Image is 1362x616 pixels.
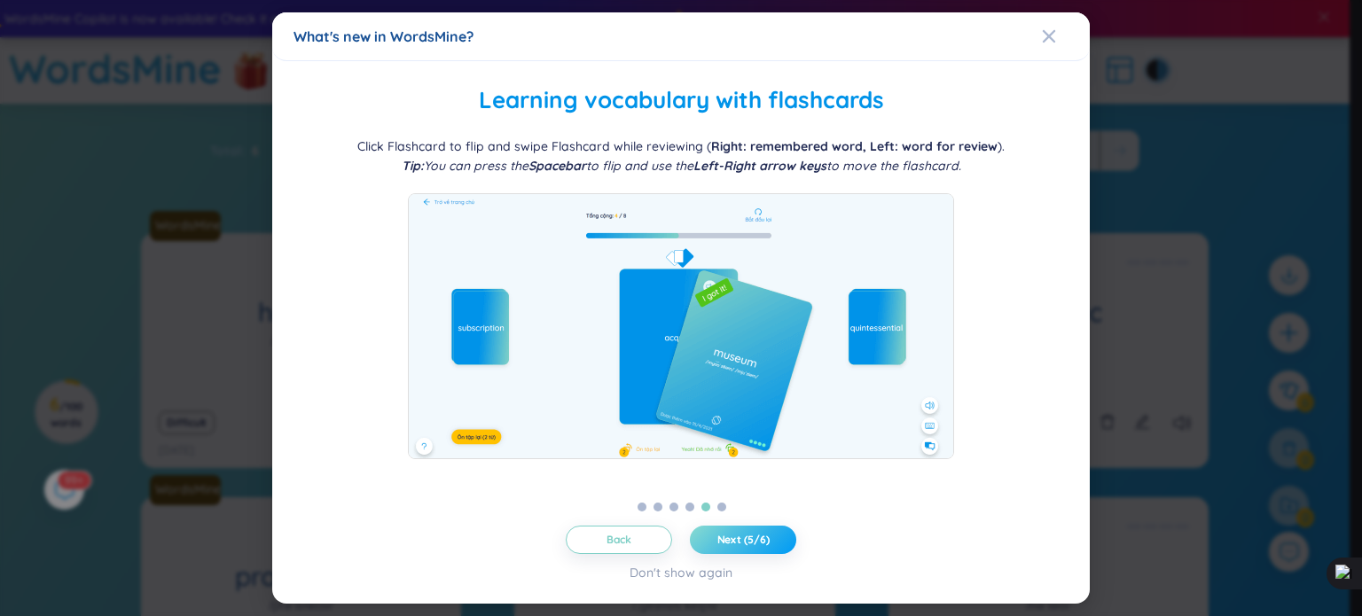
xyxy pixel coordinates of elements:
[711,138,998,154] b: Right: remembered word, Left: word for review
[402,158,961,174] i: You can press the to flip and use the to move the flashcard.
[357,136,1005,175] div: Click Flashcard to flip and swipe Flashcard while reviewing ( ).
[701,503,710,511] button: 5
[630,563,732,582] div: Don't show again
[693,158,826,174] b: Left-Right arrow keys
[1042,12,1090,60] button: Close
[690,526,796,554] button: Next (5/6)
[607,533,632,547] span: Back
[669,503,678,511] button: 3
[685,503,694,511] button: 4
[402,158,424,174] b: Tip:
[717,533,770,547] span: Next (5/6)
[717,503,726,511] button: 6
[294,82,1068,119] h2: Learning vocabulary with flashcards
[294,27,1068,46] div: What's new in WordsMine?
[528,158,586,174] b: Spacebar
[654,503,662,511] button: 2
[566,526,672,554] button: Back
[638,503,646,511] button: 1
